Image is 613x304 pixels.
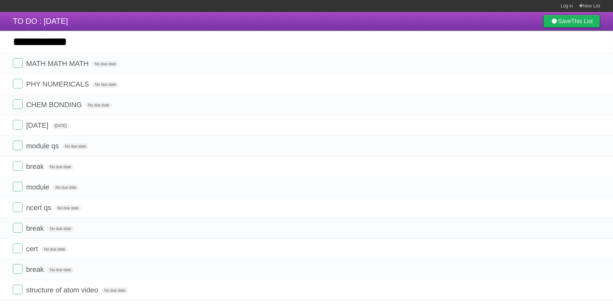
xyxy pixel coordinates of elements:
span: [DATE] [26,121,50,129]
span: [DATE] [52,123,70,129]
span: PHY NUMERICALS [26,80,90,88]
label: Done [13,79,23,88]
span: No due date [53,185,79,190]
span: ncert qs [26,204,53,212]
label: Done [13,202,23,212]
span: break [26,162,45,170]
label: Done [13,244,23,253]
span: break [26,224,45,232]
label: Done [13,99,23,109]
label: Done [13,264,23,274]
label: Done [13,182,23,191]
span: No due date [47,164,73,170]
label: Done [13,58,23,68]
span: No due date [86,102,112,108]
span: No due date [47,226,73,232]
span: CHEM BONDING [26,101,84,109]
a: SaveThis List [543,15,600,28]
span: No due date [55,205,81,211]
span: No due date [62,143,88,149]
span: break [26,265,45,273]
b: This List [571,18,593,24]
span: No due date [102,288,128,293]
span: module [26,183,51,191]
label: Done [13,223,23,233]
span: module qs [26,142,60,150]
span: No due date [47,267,73,273]
span: No due date [92,61,118,67]
span: TO DO : [DATE] [13,17,68,25]
label: Done [13,161,23,171]
span: structure of atom video [26,286,100,294]
label: Done [13,141,23,150]
label: Done [13,285,23,294]
span: No due date [92,82,118,88]
label: Done [13,120,23,130]
span: MATH MATH MATH [26,60,90,68]
span: No due date [42,246,68,252]
span: cert [26,245,40,253]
